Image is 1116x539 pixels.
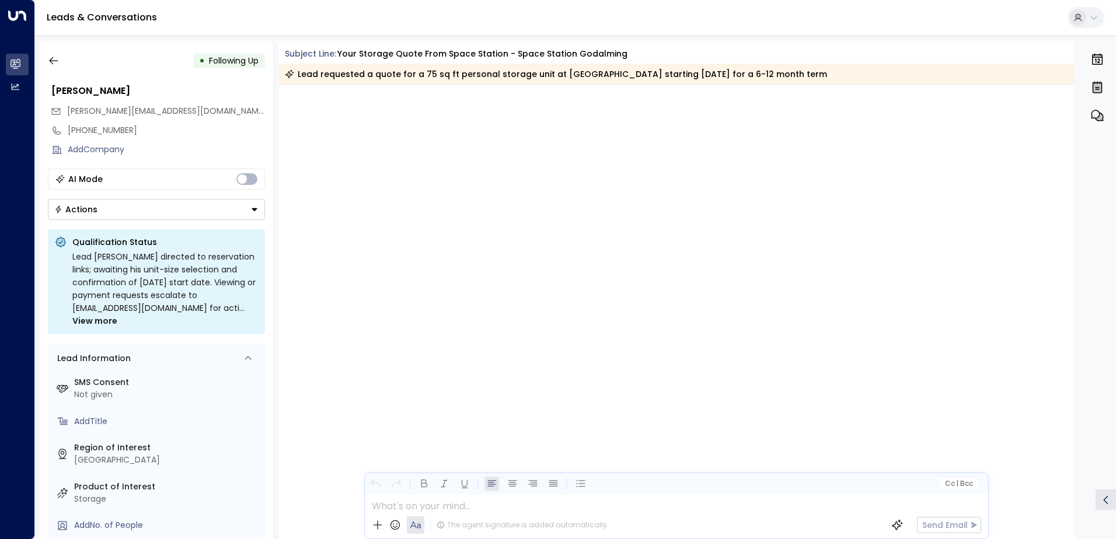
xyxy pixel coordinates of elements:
[51,84,265,98] div: [PERSON_NAME]
[67,105,266,117] span: [PERSON_NAME][EMAIL_ADDRESS][DOMAIN_NAME]
[337,48,627,60] div: Your storage quote from Space Station - Space Station Godalming
[74,376,260,388] label: SMS Consent
[956,480,958,488] span: |
[285,68,827,80] div: Lead requested a quote for a 75 sq ft personal storage unit at [GEOGRAPHIC_DATA] starting [DATE] ...
[74,493,260,505] div: Storage
[67,105,265,117] span: matthew_dobson@hotmail.com
[68,124,265,136] div: [PHONE_NUMBER]
[944,480,972,488] span: Cc Bcc
[47,10,157,24] a: Leads & Conversations
[940,478,977,489] button: Cc|Bcc
[74,442,260,454] label: Region of Interest
[368,477,383,491] button: Undo
[74,454,260,466] div: [GEOGRAPHIC_DATA]
[437,520,607,530] div: The agent signature is added automatically
[72,314,117,327] span: View more
[48,199,265,220] div: Button group with a nested menu
[48,199,265,220] button: Actions
[72,250,258,327] div: Lead [PERSON_NAME] directed to reservation links; awaiting his unit-size selection and confirmati...
[389,477,403,491] button: Redo
[74,415,260,428] div: AddTitle
[72,236,258,248] p: Qualification Status
[68,173,103,185] div: AI Mode
[74,388,260,401] div: Not given
[74,481,260,493] label: Product of Interest
[53,352,131,365] div: Lead Information
[68,143,265,156] div: AddCompany
[209,55,259,66] span: Following Up
[54,204,97,215] div: Actions
[199,50,205,71] div: •
[285,48,336,60] span: Subject Line:
[74,519,260,531] div: AddNo. of People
